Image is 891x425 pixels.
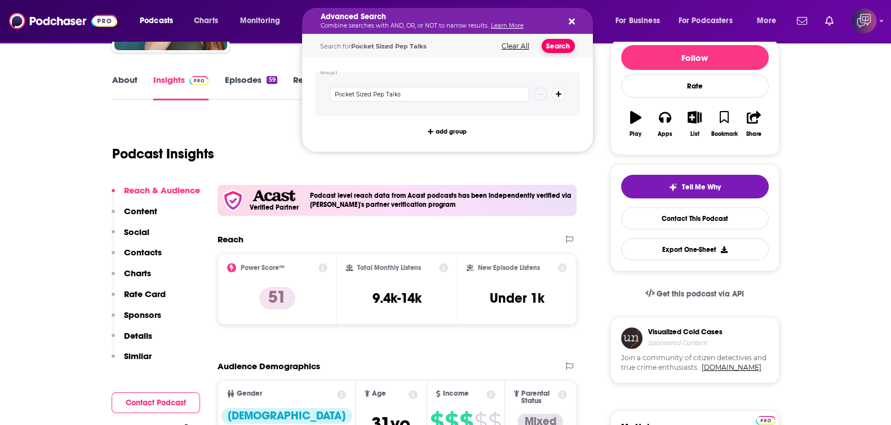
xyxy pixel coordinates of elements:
p: Rate Card [124,289,166,299]
p: 51 [259,287,295,309]
button: Similar [112,351,152,371]
h3: Under 1k [490,290,544,307]
div: Rate [621,74,769,98]
span: More [757,13,776,29]
p: Combine searches with AND, OR, or NOT to narrow results. [321,23,556,29]
img: tell me why sparkle [668,183,677,192]
span: Charts [194,13,218,29]
div: 59 [267,76,277,84]
a: Contact This Podcast [621,207,769,229]
div: Play [630,131,641,138]
button: Apps [650,104,680,144]
p: Details [124,330,152,341]
h5: Advanced Search [321,13,556,21]
p: Similar [124,351,152,361]
h2: New Episode Listens [478,264,540,272]
a: Reviews [293,74,326,100]
span: add group [436,129,467,135]
button: Show profile menu [852,8,876,33]
a: About [112,74,138,100]
button: open menu [608,12,674,30]
h5: Verified Partner [250,204,299,211]
button: Contact Podcast [112,392,200,413]
span: Monitoring [240,13,280,29]
p: Content [124,206,157,216]
span: Search for [320,42,427,50]
p: Charts [124,268,151,278]
p: Social [124,227,149,237]
span: Tell Me Why [682,183,721,192]
button: Search [542,39,575,53]
input: Type a keyword or phrase... [330,87,529,101]
button: Reach & Audience [112,185,200,206]
a: Charts [187,12,225,30]
button: add group [424,125,470,138]
button: tell me why sparkleTell Me Why [621,175,769,198]
button: open menu [132,12,188,30]
a: Visualized Cold CasesSponsored ContentJoin a community of citizen detectives and true crime enthu... [610,317,779,410]
h2: Reach [218,234,243,245]
span: Gender [237,390,262,397]
img: Podchaser Pro [756,416,775,425]
button: Share [739,104,768,144]
img: coldCase.18b32719.png [621,327,642,349]
button: Export One-Sheet [621,238,769,260]
a: Episodes59 [224,74,277,100]
a: [DOMAIN_NAME] [702,363,761,371]
span: Pocket Sized Pep Talks [351,42,427,50]
div: Search podcasts, credits, & more... [313,8,604,34]
button: Sponsors [112,309,161,330]
span: Join a community of citizen detectives and true crime enthusiasts. [621,353,769,373]
span: Podcasts [140,13,173,29]
h2: Audience Demographics [218,361,320,371]
img: Acast [252,190,295,202]
button: Social [112,227,149,247]
button: Play [621,104,650,144]
img: Podchaser Pro [189,76,209,85]
div: Share [746,131,761,138]
button: open menu [671,12,749,30]
button: open menu [749,12,790,30]
h3: Visualized Cold Cases [648,327,722,337]
button: Follow [621,45,769,70]
span: Parental Status [521,390,556,405]
img: verfied icon [222,189,244,211]
h4: Group 1 [320,70,338,76]
p: Sponsors [124,309,161,320]
span: Age [372,390,386,397]
p: Contacts [124,247,162,258]
div: Apps [658,131,672,138]
a: Show notifications dropdown [792,11,812,30]
button: Bookmark [710,104,739,144]
button: Rate Card [112,289,166,309]
h1: Podcast Insights [112,145,214,162]
img: Podchaser - Follow, Share and Rate Podcasts [9,10,117,32]
h2: Power Score™ [241,264,285,272]
img: User Profile [852,8,876,33]
span: Logged in as corioliscompany [852,8,876,33]
span: Income [443,390,469,397]
button: Content [112,206,157,227]
h2: Total Monthly Listens [357,264,421,272]
h3: 9.4k-14k [373,290,422,307]
a: Learn More [491,22,524,29]
a: Show notifications dropdown [821,11,838,30]
a: Pro website [756,414,775,425]
a: InsightsPodchaser Pro [153,74,209,100]
button: Contacts [112,247,162,268]
a: Get this podcast via API [636,280,753,308]
button: open menu [232,12,295,30]
div: List [690,131,699,138]
div: [DEMOGRAPHIC_DATA] [221,408,352,424]
button: Clear All [498,42,533,50]
div: Bookmark [711,131,737,138]
p: Reach & Audience [124,185,200,196]
button: Details [112,330,152,351]
h4: Sponsored Content [648,339,722,347]
h4: Podcast level reach data from Acast podcasts has been independently verified via [PERSON_NAME]'s ... [310,192,573,209]
span: For Business [615,13,660,29]
span: Get this podcast via API [657,289,744,299]
button: Charts [112,268,151,289]
span: For Podcasters [679,13,733,29]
